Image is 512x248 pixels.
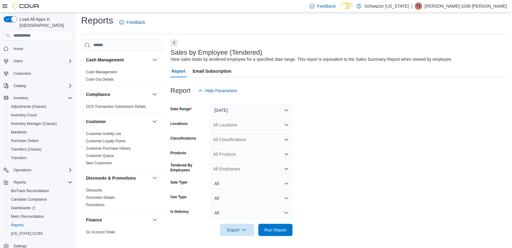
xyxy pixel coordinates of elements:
span: GL Transactions [86,237,113,242]
button: [DATE] [211,104,293,116]
button: Finance [151,216,158,224]
span: Inventory Count [11,113,37,118]
a: Dashboards [9,204,38,212]
a: Cash Management [86,70,117,74]
span: Washington CCRS [9,230,73,237]
button: Reports [6,221,75,229]
span: Customer Loyalty Points [86,139,126,144]
span: Inventory [11,94,73,102]
button: Inventory [1,94,75,102]
a: Transfers (Classic) [9,146,44,153]
button: Users [1,57,75,65]
div: Cash Management [81,68,163,86]
span: Home [11,45,73,53]
button: Open list of options [284,166,289,171]
button: Transfers (Classic) [6,145,75,154]
span: Inventory [13,96,28,100]
label: Locations [171,121,188,126]
div: Thomas-1038 Aragon [415,2,422,10]
span: Dashboards [9,204,73,212]
span: BioTrack Reconciliation [11,188,49,193]
a: Transfers [9,154,29,162]
button: Cash Management [151,56,158,64]
span: Transfers [9,154,73,162]
span: Reports [9,221,73,229]
span: Adjustments (Classic) [11,104,46,109]
button: Operations [1,166,75,174]
a: Customer Loyalty Points [86,139,126,143]
button: Reports [1,178,75,187]
span: [US_STATE] CCRS [11,231,43,236]
span: T1 [416,2,421,10]
span: Users [13,59,23,64]
button: Customer [151,118,158,125]
span: Manifests [11,130,27,135]
label: Products [171,151,186,155]
button: All [211,177,293,190]
span: Canadian Compliance [11,197,47,202]
button: [US_STATE] CCRS [6,229,75,238]
div: Discounts & Promotions [81,187,163,211]
a: Customers [11,70,34,77]
span: Reports [11,223,24,228]
h3: Customer [86,119,106,125]
a: Inventory Count [9,111,39,119]
span: Customers [11,70,73,77]
button: Compliance [86,91,150,97]
a: Inventory Manager (Classic) [9,120,59,127]
div: Compliance [81,103,163,113]
button: Catalog [11,82,28,89]
span: Discounts [86,188,102,193]
h3: Sales by Employee (Tendered) [171,49,262,56]
p: | [411,2,413,10]
a: BioTrack Reconciliation [9,187,52,195]
span: Purchase Orders [9,137,73,144]
button: Adjustments (Classic) [6,102,75,111]
span: Reports [11,179,73,186]
a: [US_STATE] CCRS [9,230,45,237]
span: Report [172,65,186,77]
a: Promotion Details [86,195,115,200]
h3: Report [171,87,191,94]
span: Reports [13,180,26,185]
h1: Reports [81,14,113,27]
button: Inventory Manager (Classic) [6,119,75,128]
a: Dashboards [6,204,75,212]
span: Cash Out Details [86,77,114,82]
span: GL Account Totals [86,230,115,235]
span: Customer Activity List [86,131,121,136]
span: Promotions [86,202,105,207]
p: [PERSON_NAME]-1038 [PERSON_NAME] [425,2,507,10]
button: Open list of options [284,137,289,142]
div: Finance [81,228,163,246]
a: OCS Transaction Submission Details [86,104,146,109]
span: Adjustments (Classic) [9,103,73,110]
a: Metrc Reconciliation [9,213,46,220]
span: Customer Queue [86,153,114,158]
button: Compliance [151,91,158,98]
a: Reports [9,221,26,229]
a: Promotions [86,203,105,207]
button: Customer [86,119,150,125]
button: Reports [11,179,29,186]
span: Catalog [11,82,73,89]
span: Load All Apps in [GEOGRAPHIC_DATA] [17,16,73,28]
span: Transfers (Classic) [9,146,73,153]
span: Users [11,57,73,65]
a: Purchase Orders [9,137,41,144]
label: Is Delivery [171,209,189,214]
label: Sale Type [171,180,187,185]
button: Purchase Orders [6,137,75,145]
span: Hide Parameters [205,88,237,94]
button: Inventory [11,94,31,102]
button: Discounts & Promotions [86,175,150,181]
span: Manifests [9,129,73,136]
a: New Customers [86,161,112,165]
button: Canadian Compliance [6,195,75,204]
span: New Customers [86,161,112,166]
span: Metrc Reconciliation [9,213,73,220]
a: Customer Purchase History [86,146,131,151]
button: Finance [86,217,150,223]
